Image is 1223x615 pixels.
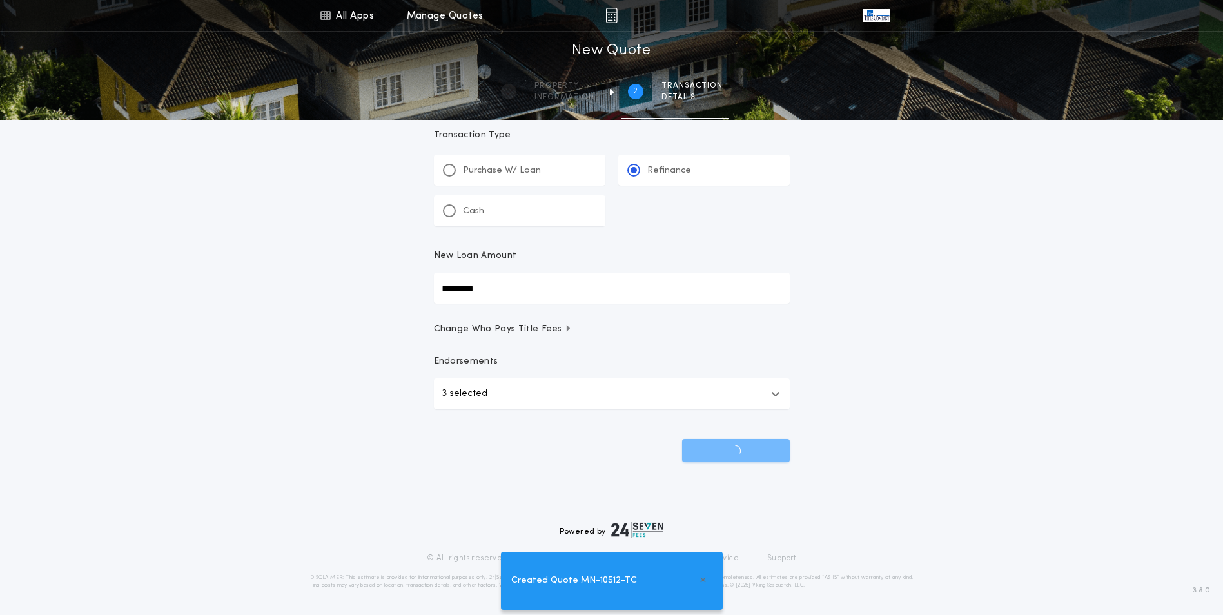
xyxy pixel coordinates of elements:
[434,323,572,336] span: Change Who Pays Title Fees
[434,378,790,409] button: 3 selected
[647,164,691,177] p: Refinance
[534,92,594,102] span: information
[434,249,517,262] p: New Loan Amount
[463,164,541,177] p: Purchase W/ Loan
[434,323,790,336] button: Change Who Pays Title Fees
[661,81,723,91] span: Transaction
[572,41,651,61] h1: New Quote
[611,522,664,538] img: logo
[434,129,790,142] p: Transaction Type
[661,92,723,102] span: details
[434,355,790,368] p: Endorsements
[633,86,638,97] h2: 2
[511,574,637,588] span: Created Quote MN-10512-TC
[463,205,484,218] p: Cash
[442,386,487,402] p: 3 selected
[863,9,890,22] img: vs-icon
[434,273,790,304] input: New Loan Amount
[560,522,664,538] div: Powered by
[605,8,618,23] img: img
[534,81,594,91] span: Property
